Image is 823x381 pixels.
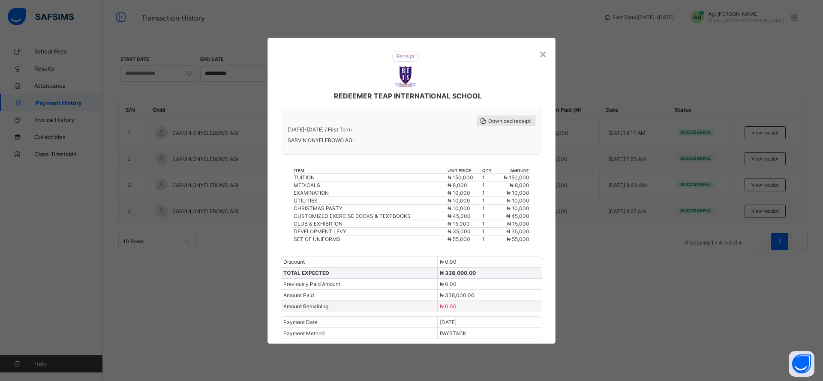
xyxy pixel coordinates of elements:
[440,259,457,265] span: ₦ 0.00
[506,213,529,219] span: ₦ 45,000
[482,227,495,235] td: 1
[294,174,447,181] div: TUITION
[510,182,529,188] span: ₦ 8,000
[283,270,329,276] span: TOTAL EXPECTED
[294,197,447,204] div: UTILITIES
[440,281,457,287] span: ₦ 0.00
[294,236,447,242] div: SET OF UNIFORMS
[488,118,531,124] span: Download receipt
[293,167,447,174] th: item
[440,330,466,336] span: PAYSTACK
[448,228,471,235] span: ₦ 35,000
[539,46,547,61] div: ×
[482,220,495,227] td: 1
[283,292,314,298] span: Amount Paid
[507,236,529,242] span: ₦ 55,000
[294,213,447,219] div: CUSTOMIZED EXERCISE BOOKS & TEXTBOOKS
[495,167,530,174] th: amount
[440,319,457,325] span: [DATE]
[482,235,495,243] td: 1
[448,182,467,188] span: ₦ 8,000
[482,212,495,220] td: 1
[448,197,470,204] span: ₦ 10,000
[440,270,476,276] span: ₦ 338,000.00
[504,174,529,181] span: ₦ 150,000
[482,189,495,196] td: 1
[395,66,416,87] img: REDEEMER TEAP INTERNATIONAL SCHOOL
[482,181,495,189] td: 1
[283,281,340,287] span: Previously Paid Amount
[283,319,318,325] span: Payment Date
[440,303,457,310] span: ₦ 0.00
[448,205,470,211] span: ₦ 10,000
[448,236,470,242] span: ₦ 55,000
[283,330,324,336] span: Payment Method
[507,190,529,196] span: ₦ 10,000
[506,228,529,235] span: ₦ 35,000
[447,167,482,174] th: unit price
[482,204,495,212] td: 1
[448,190,470,196] span: ₦ 10,000
[448,213,471,219] span: ₦ 45,000
[294,205,447,211] div: CHRISTMAS PARTY
[448,174,473,181] span: ₦ 150,000
[482,173,495,181] td: 1
[448,220,470,227] span: ₦ 15,000
[507,197,529,204] span: ₦ 10,000
[294,220,447,227] div: CLUB & EXHIBITION
[283,303,328,310] span: Amount Remaining
[482,167,495,174] th: qty
[294,190,447,196] div: EXAMINATION
[288,137,535,143] span: SARVIN ONYELEBOWO AGI
[283,259,305,265] span: Discount
[440,292,475,298] span: ₦ 338,000.00
[392,51,419,62] img: receipt.26f346b57495a98c98ef9b0bc63aa4d8.svg
[294,228,447,235] div: DEVELOPMENT LEVY
[507,220,529,227] span: ₦ 15,000
[334,92,482,100] span: REDEEMER TEAP INTERNATIONAL SCHOOL
[789,351,814,377] button: Open asap
[507,205,529,211] span: ₦ 10,000
[288,126,351,133] span: [DATE]-[DATE] / First Term
[482,196,495,204] td: 1
[294,182,447,188] div: MEDICALS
